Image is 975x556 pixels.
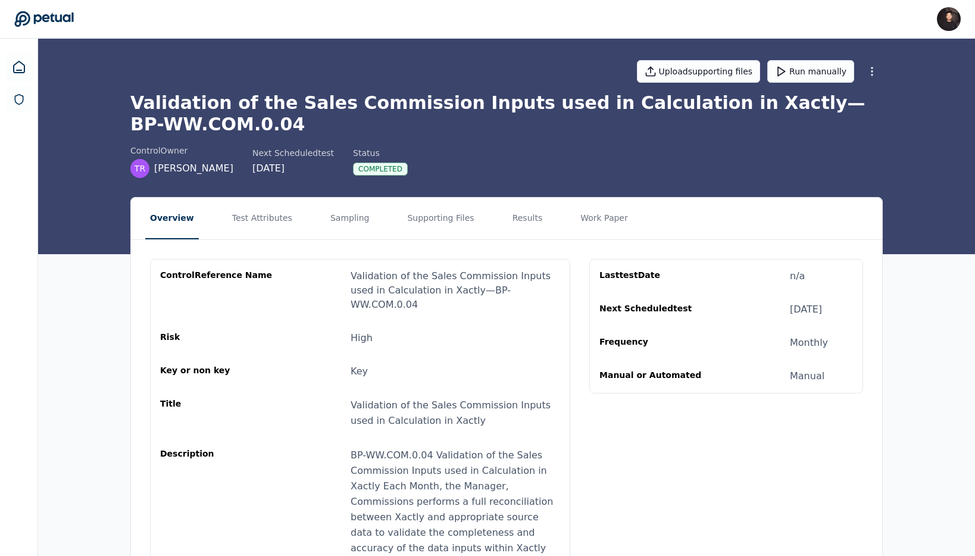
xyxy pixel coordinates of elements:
[131,198,882,239] nav: Tabs
[599,369,714,383] div: Manual or Automated
[326,198,374,239] button: Sampling
[599,302,714,317] div: Next Scheduled test
[160,398,274,429] div: Title
[130,92,883,135] h1: Validation of the Sales Commission Inputs used in Calculation in Xactly — BP-WW.COM.0.04
[576,198,633,239] button: Work Paper
[790,336,828,350] div: Monthly
[6,86,32,113] a: SOC 1 Reports
[252,161,334,176] div: [DATE]
[130,145,233,157] div: control Owner
[767,60,854,83] button: Run manually
[937,7,961,31] img: James Lee
[790,269,805,283] div: n/a
[351,331,373,345] div: High
[351,364,368,379] div: Key
[353,147,408,159] div: Status
[154,161,233,176] span: [PERSON_NAME]
[14,11,74,27] a: Go to Dashboard
[790,369,824,383] div: Manual
[252,147,334,159] div: Next Scheduled test
[351,399,551,426] span: Validation of the Sales Commission Inputs used in Calculation in Xactly
[351,269,560,312] div: Validation of the Sales Commission Inputs used in Calculation in Xactly — BP-WW.COM.0.04
[637,60,761,83] button: Uploadsupporting files
[790,302,822,317] div: [DATE]
[160,331,274,345] div: Risk
[227,198,297,239] button: Test Attributes
[160,269,274,312] div: control Reference Name
[599,269,714,283] div: Last test Date
[402,198,479,239] button: Supporting Files
[599,336,714,350] div: Frequency
[135,163,145,174] span: TR
[861,61,883,82] button: More Options
[5,53,33,82] a: Dashboard
[508,198,548,239] button: Results
[160,364,274,379] div: Key or non key
[353,163,408,176] div: Completed
[145,198,199,239] button: Overview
